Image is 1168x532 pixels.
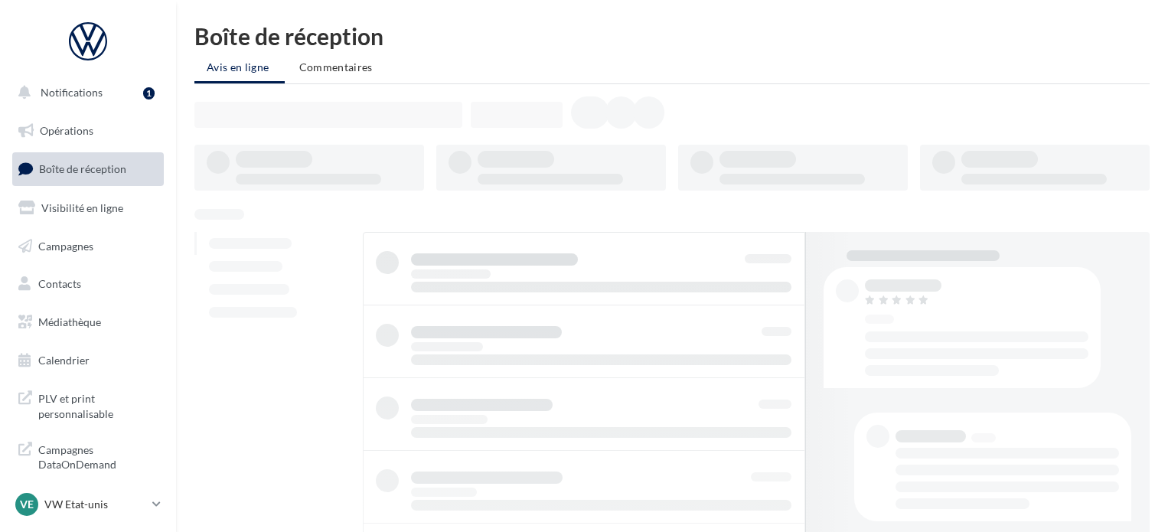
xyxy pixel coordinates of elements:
a: Boîte de réception [9,152,167,185]
span: Campagnes [38,239,93,252]
a: Campagnes DataOnDemand [9,433,167,478]
span: Commentaires [299,60,373,73]
span: VE [20,497,34,512]
a: Calendrier [9,344,167,377]
span: Médiathèque [38,315,101,328]
span: Notifications [41,86,103,99]
span: Campagnes DataOnDemand [38,439,158,472]
span: Calendrier [38,354,90,367]
div: 1 [143,87,155,100]
span: Opérations [40,124,93,137]
div: Boîte de réception [194,24,1150,47]
span: Contacts [38,277,81,290]
a: Médiathèque [9,306,167,338]
a: Campagnes [9,230,167,263]
a: Contacts [9,268,167,300]
a: PLV et print personnalisable [9,382,167,427]
a: Opérations [9,115,167,147]
span: PLV et print personnalisable [38,388,158,421]
a: Visibilité en ligne [9,192,167,224]
button: Notifications 1 [9,77,161,109]
p: VW Etat-unis [44,497,146,512]
span: Visibilité en ligne [41,201,123,214]
a: VE VW Etat-unis [12,490,164,519]
span: Boîte de réception [39,162,126,175]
